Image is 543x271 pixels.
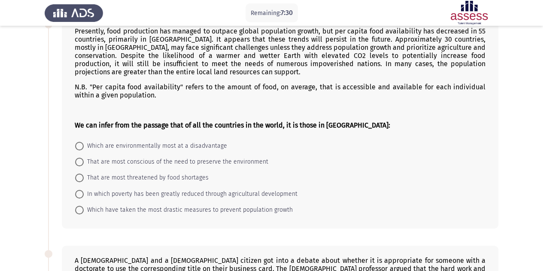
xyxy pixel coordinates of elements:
[84,205,293,215] span: Which have taken the most drastic measures to prevent population growth
[75,121,390,129] b: We can infer from the passage that of all the countries in the world, it is those in [GEOGRAPHIC_...
[75,83,485,99] p: N.B. "Per capita food availability" refers to the amount of food, on average, that is accessible ...
[75,27,485,129] div: Presently, food production has managed to outpace global population growth, but per capita food a...
[281,9,293,17] span: 7:30
[84,141,227,151] span: Which are environmentally most at a disadvantage
[440,1,498,25] img: Assessment logo of ASSESS English Language Assessment (3 Module) (Ad - IB)
[45,1,103,25] img: Assess Talent Management logo
[84,157,268,167] span: That are most conscious of the need to preserve the environment
[251,8,293,18] p: Remaining:
[84,173,209,183] span: That are most threatened by food shortages
[84,189,297,199] span: In which poverty has been greatly reduced through agricultural development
